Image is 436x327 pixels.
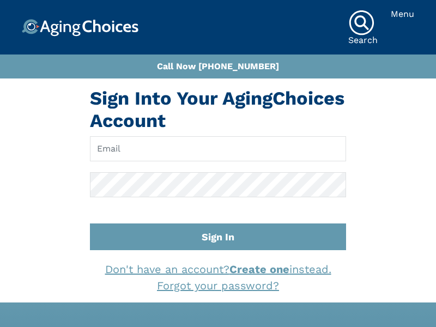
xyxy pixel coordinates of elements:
[348,10,374,36] img: search-icon.svg
[105,263,331,276] a: Don't have an account?Create oneinstead.
[90,172,346,197] input: Password
[22,19,138,37] img: Choice!
[157,61,279,71] a: Call Now [PHONE_NUMBER]
[229,263,289,276] strong: Create one
[90,223,346,250] button: Sign In
[90,87,346,132] h1: Sign Into Your AgingChoices Account
[90,136,346,161] input: Email
[348,36,378,45] div: Search
[157,279,279,292] a: Forgot your password?
[391,10,414,19] div: Menu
